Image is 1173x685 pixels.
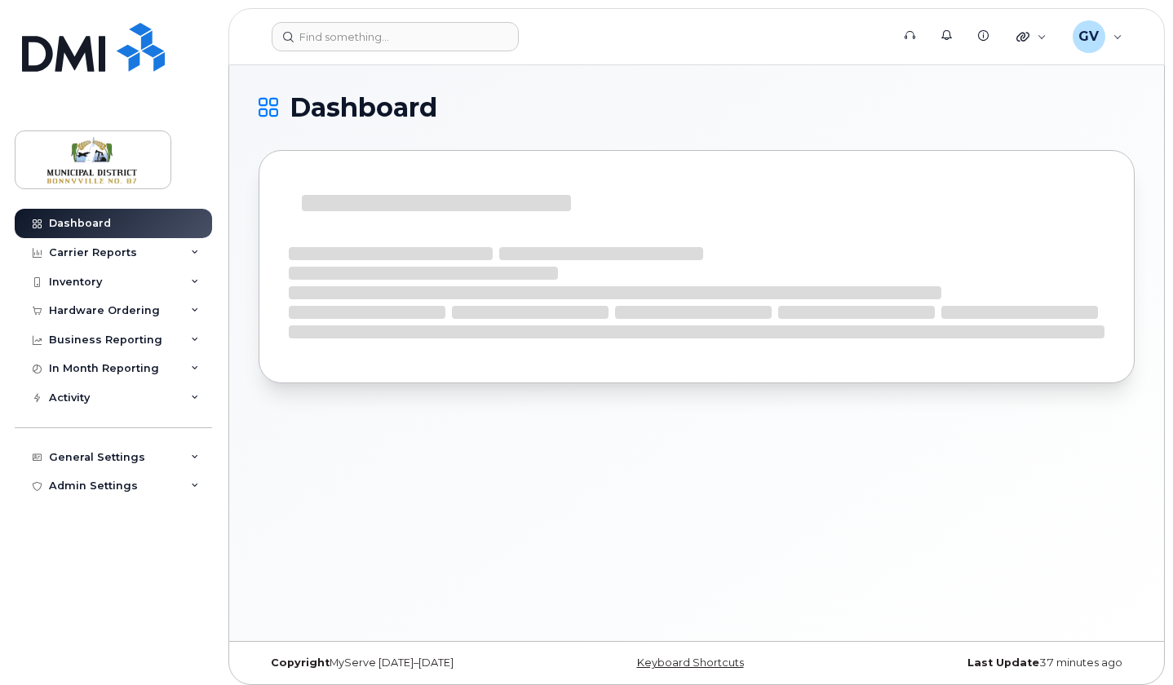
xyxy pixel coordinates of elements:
div: 37 minutes ago [843,656,1135,670]
strong: Last Update [967,656,1039,669]
a: Keyboard Shortcuts [637,656,744,669]
div: MyServe [DATE]–[DATE] [259,656,551,670]
span: Dashboard [290,95,437,120]
strong: Copyright [271,656,330,669]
